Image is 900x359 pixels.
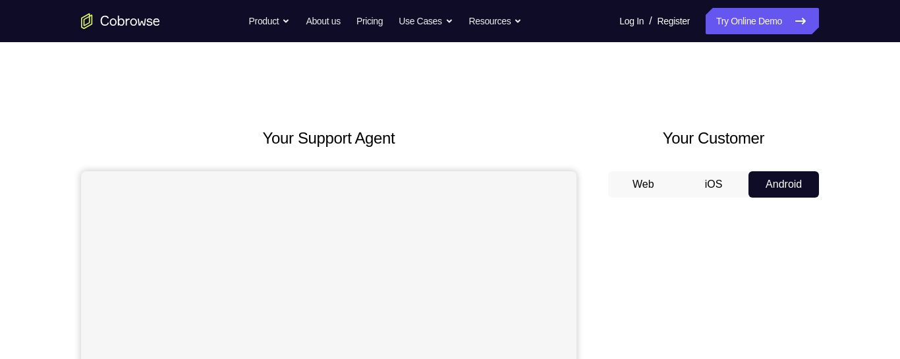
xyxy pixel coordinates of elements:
button: Product [249,8,291,34]
a: Try Online Demo [706,8,819,34]
a: About us [306,8,340,34]
button: Resources [469,8,522,34]
a: Pricing [356,8,383,34]
button: Web [608,171,679,198]
h2: Your Support Agent [81,126,577,150]
a: Register [658,8,690,34]
button: Use Cases [399,8,453,34]
a: Log In [619,8,644,34]
span: / [649,13,652,29]
button: iOS [679,171,749,198]
a: Go to the home page [81,13,160,29]
button: Android [748,171,819,198]
h2: Your Customer [608,126,819,150]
